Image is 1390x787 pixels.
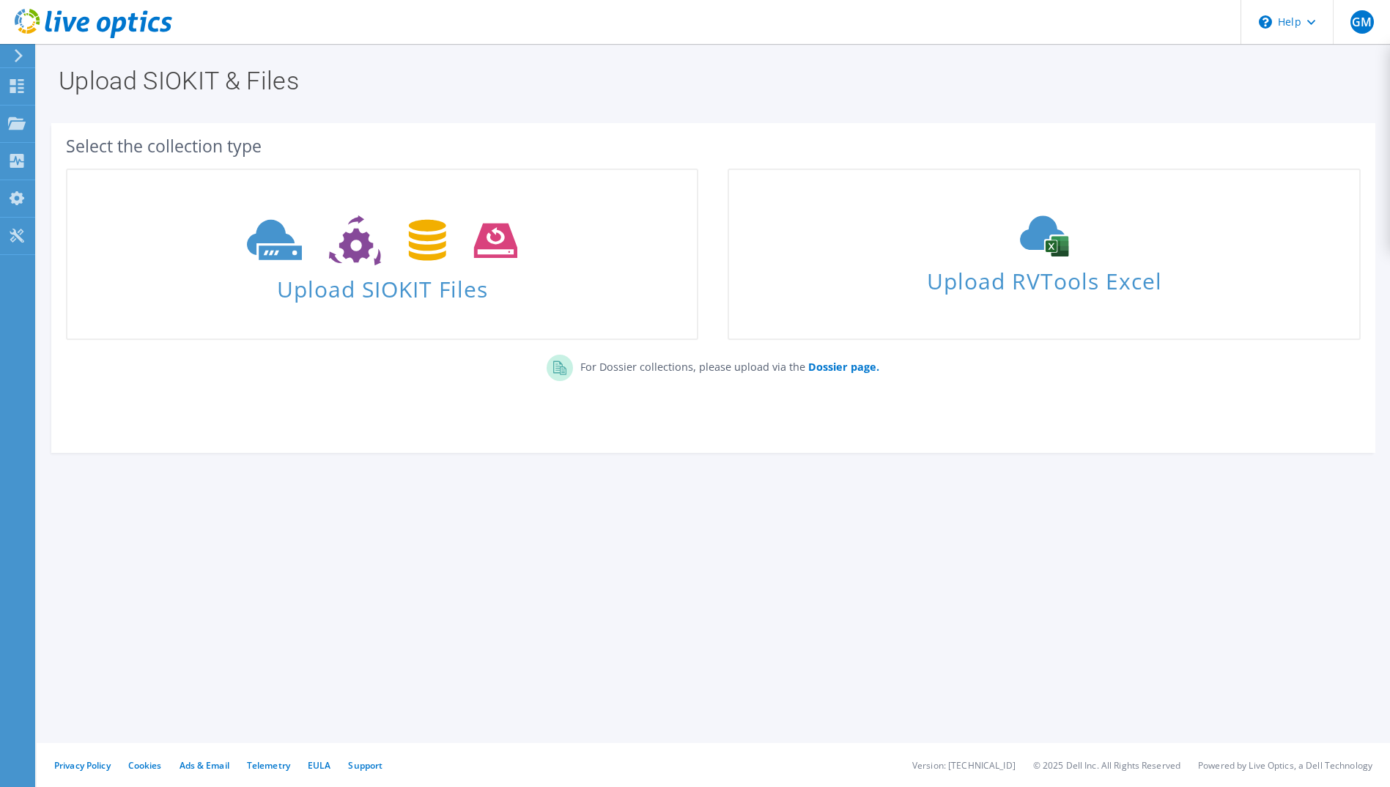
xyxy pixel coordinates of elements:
li: © 2025 Dell Inc. All Rights Reserved [1033,759,1180,772]
span: Upload RVTools Excel [729,262,1358,293]
li: Version: [TECHNICAL_ID] [912,759,1016,772]
a: Privacy Policy [54,759,111,772]
h1: Upload SIOKIT & Files [59,68,1361,93]
a: Dossier page. [805,360,879,374]
span: Upload SIOKIT Files [67,269,697,300]
p: For Dossier collections, please upload via the [573,355,879,375]
a: Support [348,759,382,772]
div: Select the collection type [66,138,1361,154]
span: GM [1350,10,1374,34]
li: Powered by Live Optics, a Dell Technology [1198,759,1372,772]
a: Ads & Email [180,759,229,772]
a: Telemetry [247,759,290,772]
svg: \n [1259,15,1272,29]
a: EULA [308,759,330,772]
a: Cookies [128,759,162,772]
a: Upload SIOKIT Files [66,169,698,340]
b: Dossier page. [808,360,879,374]
a: Upload RVTools Excel [728,169,1360,340]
